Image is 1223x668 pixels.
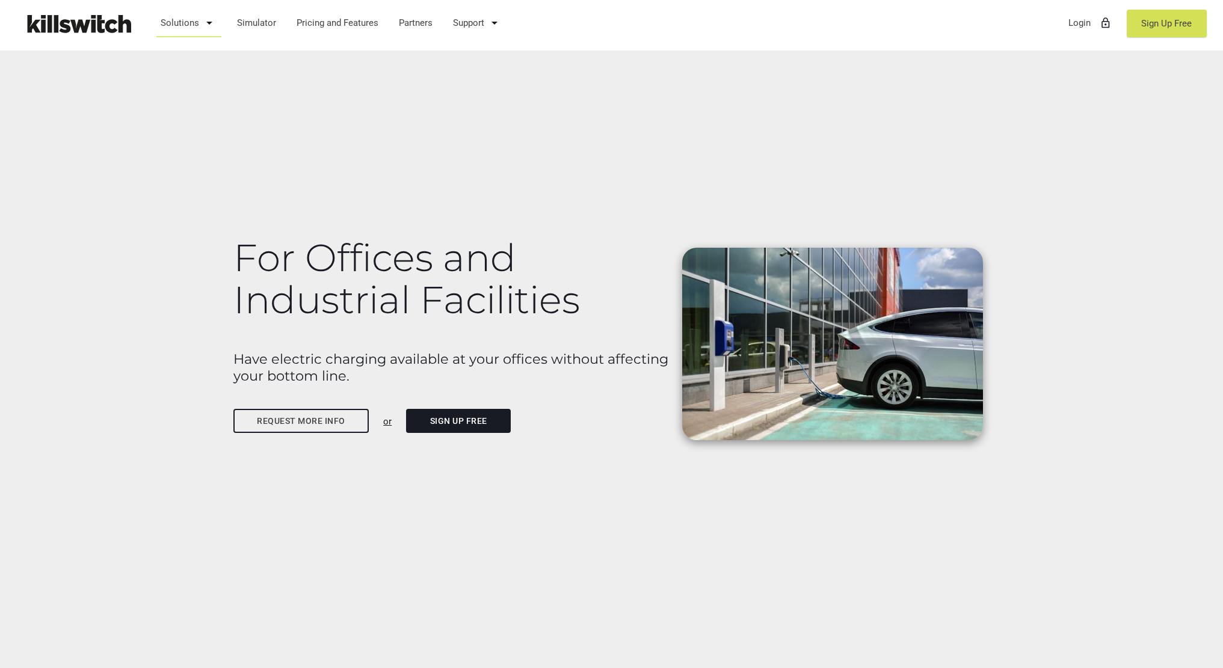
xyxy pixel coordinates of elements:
[18,9,138,38] img: Killswitch
[487,8,502,37] i: arrow_drop_down
[383,416,392,427] u: or
[202,8,217,37] i: arrow_drop_down
[233,351,668,385] b: Have electric charging available at your offices without affecting your bottom line.
[233,409,369,433] a: Request more info
[233,237,669,320] h1: For Offices and Industrial Facilities
[232,7,282,38] a: Simulator
[682,248,983,440] img: EV charging at office
[155,7,223,38] a: Solutions
[406,409,511,433] a: Sign Up Free
[1127,10,1207,37] a: Sign Up Free
[291,7,384,38] a: Pricing and Features
[393,7,439,38] a: Partners
[448,7,508,38] a: Support
[1100,8,1112,37] i: lock_outline
[1063,7,1118,38] a: Loginlock_outline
